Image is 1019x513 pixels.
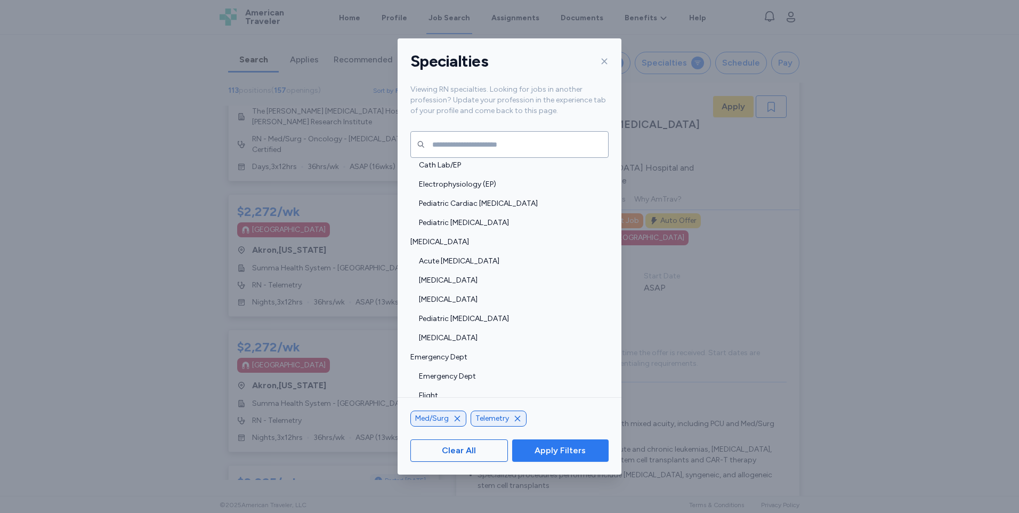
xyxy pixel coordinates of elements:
span: [MEDICAL_DATA] [419,275,602,286]
span: Electrophysiology (EP) [419,179,602,190]
span: Pediatric [MEDICAL_DATA] [419,314,602,324]
span: Acute [MEDICAL_DATA] [419,256,602,267]
span: [MEDICAL_DATA] [419,294,602,305]
span: [MEDICAL_DATA] [410,237,602,247]
span: Cath Lab/EP [419,160,602,171]
h1: Specialties [410,51,488,71]
span: [MEDICAL_DATA] [419,333,602,343]
button: Apply Filters [512,439,609,462]
span: Med/Surg [415,413,449,424]
span: Pediatric [MEDICAL_DATA] [419,218,602,228]
span: Apply Filters [535,444,586,457]
span: Emergency Dept [410,352,602,363]
div: Viewing RN specialties. Looking for jobs in another profession? Update your profession in the exp... [398,84,621,129]
span: Clear All [442,444,476,457]
span: Emergency Dept [419,371,602,382]
button: Clear All [410,439,508,462]
span: Flight [419,390,602,401]
span: Pediatric Cardiac [MEDICAL_DATA] [419,198,602,209]
span: Telemetry [475,413,509,424]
